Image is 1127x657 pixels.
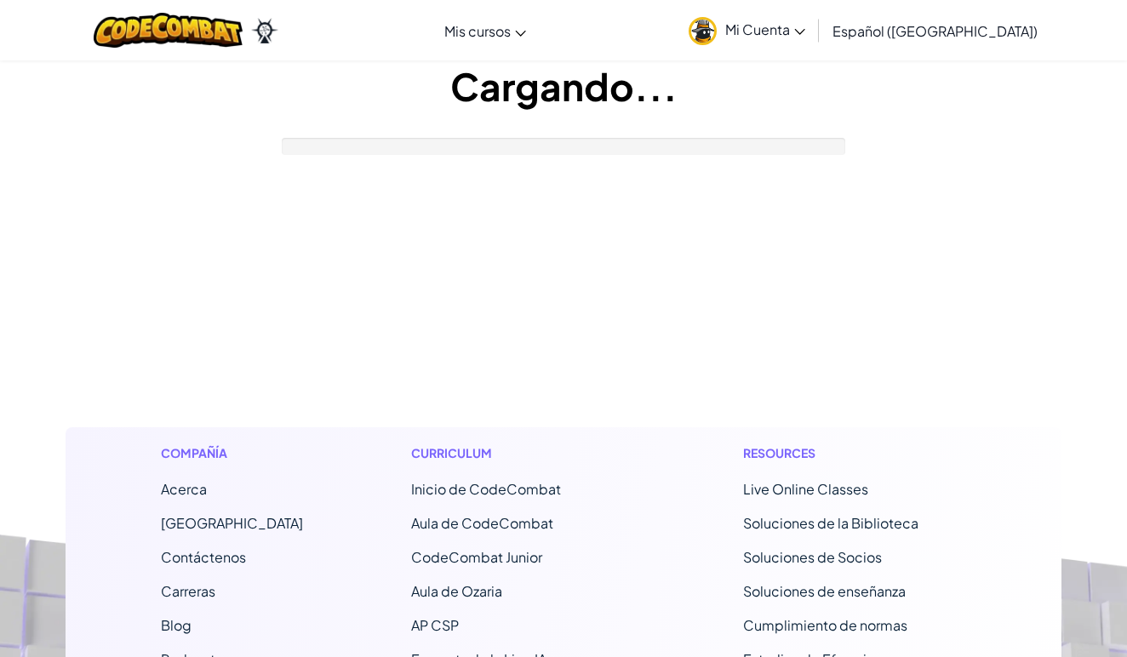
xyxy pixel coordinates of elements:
[411,582,502,600] a: Aula de Ozaria
[411,480,561,498] span: Inicio de CodeCombat
[94,13,243,48] img: CodeCombat logo
[832,22,1038,40] span: Español ([GEOGRAPHIC_DATA])
[725,20,805,38] span: Mi Cuenta
[743,514,918,532] a: Soluciones de la Biblioteca
[411,548,542,566] a: CodeCombat Junior
[411,444,635,462] h1: Curriculum
[251,18,278,43] img: Ozaria
[161,548,246,566] span: Contáctenos
[411,514,553,532] a: Aula de CodeCombat
[680,3,814,57] a: Mi Cuenta
[161,480,207,498] a: Acerca
[689,17,717,45] img: avatar
[743,444,967,462] h1: Resources
[743,582,906,600] a: Soluciones de enseñanza
[444,22,511,40] span: Mis cursos
[824,8,1046,54] a: Español ([GEOGRAPHIC_DATA])
[743,548,882,566] a: Soluciones de Socios
[161,616,192,634] a: Blog
[411,616,459,634] a: AP CSP
[743,480,868,498] a: Live Online Classes
[743,616,907,634] a: Cumplimiento de normas
[436,8,535,54] a: Mis cursos
[161,582,215,600] a: Carreras
[161,444,303,462] h1: Compañía
[161,514,303,532] a: [GEOGRAPHIC_DATA]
